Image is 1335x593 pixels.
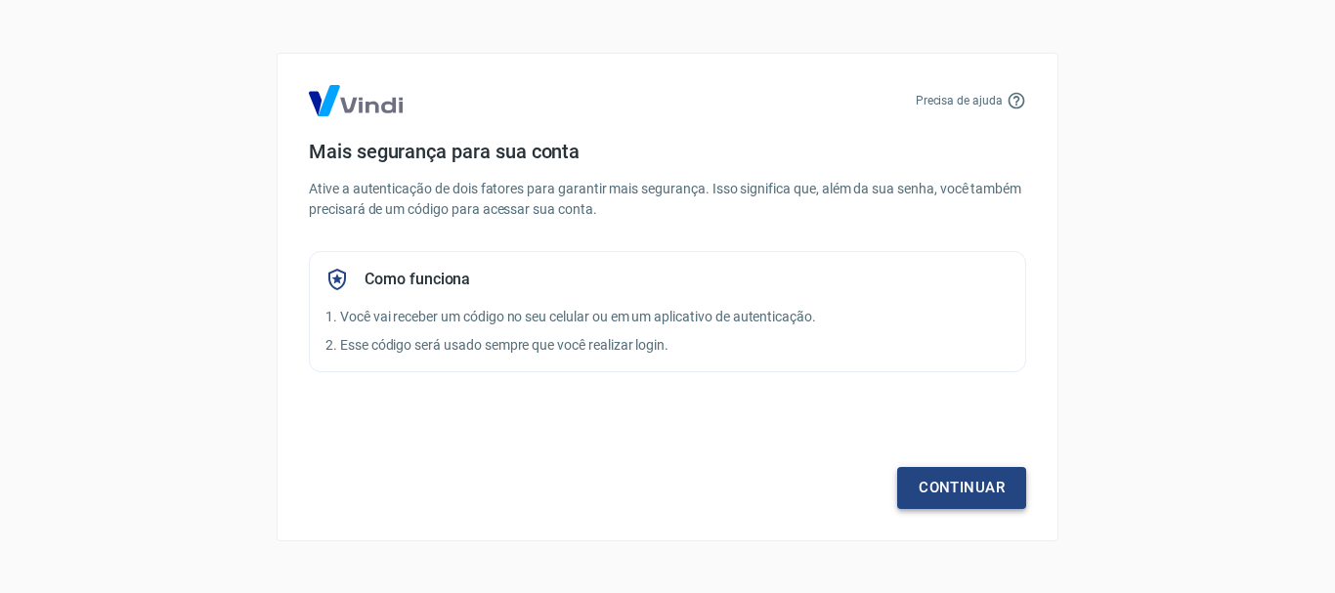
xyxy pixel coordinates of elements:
p: 1. Você vai receber um código no seu celular ou em um aplicativo de autenticação. [325,307,1010,327]
p: 2. Esse código será usado sempre que você realizar login. [325,335,1010,356]
h5: Como funciona [365,270,470,289]
h4: Mais segurança para sua conta [309,140,1026,163]
p: Precisa de ajuda [916,92,1003,109]
p: Ative a autenticação de dois fatores para garantir mais segurança. Isso significa que, além da su... [309,179,1026,220]
img: Logo Vind [309,85,403,116]
a: Continuar [897,467,1026,508]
